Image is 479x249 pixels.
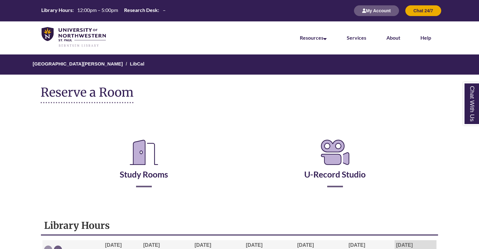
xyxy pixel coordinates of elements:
div: Reserve a Room [41,119,438,206]
th: Research Desk: [122,7,160,14]
nav: Breadcrumb [41,54,438,75]
th: Library Hours: [39,7,75,14]
span: 12:00pm – 5:00pm [77,7,118,13]
a: [GEOGRAPHIC_DATA][PERSON_NAME] [33,61,123,66]
span: [DATE] [195,242,211,248]
a: Resources [300,35,327,41]
h1: Reserve a Room [41,86,134,103]
span: [DATE] [349,242,365,248]
table: Hours Today [39,7,168,14]
h1: Library Hours [44,219,435,231]
a: U-Record Studio [304,154,366,179]
button: My Account [354,5,399,16]
button: Chat 24/7 [405,5,441,16]
a: My Account [354,8,399,13]
a: Hours Today [39,7,168,15]
a: About [386,35,400,41]
a: Help [420,35,431,41]
span: [DATE] [246,242,263,248]
a: Chat 24/7 [405,8,441,13]
span: [DATE] [396,242,413,248]
span: [DATE] [105,242,122,248]
a: Services [347,35,366,41]
a: LibCal [130,61,144,66]
a: Study Rooms [120,154,168,179]
span: [DATE] [143,242,160,248]
span: – [163,7,166,13]
span: [DATE] [297,242,314,248]
img: UNWSP Library Logo [42,27,106,48]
